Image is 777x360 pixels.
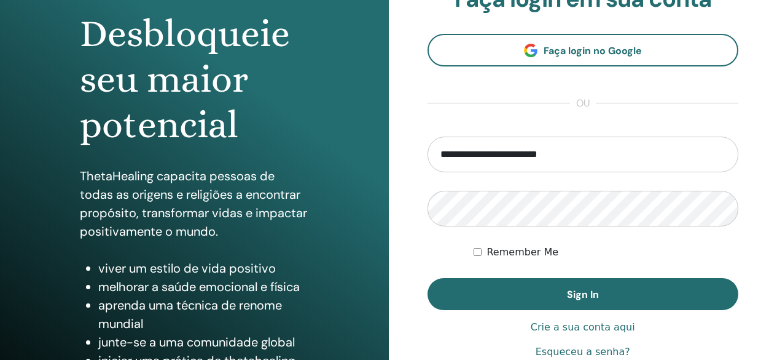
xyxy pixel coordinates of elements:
[474,245,738,260] div: Keep me authenticated indefinitely or until I manually logout
[98,296,308,333] li: aprenda uma técnica de renome mundial
[544,44,642,57] span: Faça login no Google
[428,278,739,310] button: Sign In
[536,345,630,359] a: Esqueceu a senha?
[428,34,739,66] a: Faça login no Google
[98,333,308,351] li: junte-se a uma comunidade global
[80,167,308,241] p: ThetaHealing capacita pessoas de todas as origens e religiões a encontrar propósito, transformar ...
[570,96,596,111] span: ou
[98,278,308,296] li: melhorar a saúde emocional e física
[531,320,635,335] a: Crie a sua conta aqui
[567,288,599,301] span: Sign In
[80,11,308,148] h1: Desbloqueie seu maior potencial
[486,245,558,260] label: Remember Me
[98,259,308,278] li: viver um estilo de vida positivo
